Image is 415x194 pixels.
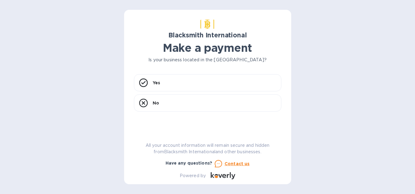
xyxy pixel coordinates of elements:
[153,80,160,86] p: Yes
[153,100,159,106] p: No
[134,41,281,54] h1: Make a payment
[180,173,206,179] p: Powered by
[134,142,281,155] p: All your account information will remain secure and hidden from Blacksmith International and othe...
[225,161,250,166] u: Contact us
[134,57,281,63] p: Is your business located in the [GEOGRAPHIC_DATA]?
[168,31,247,39] b: Blacksmith International
[166,161,213,165] b: Have any questions?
